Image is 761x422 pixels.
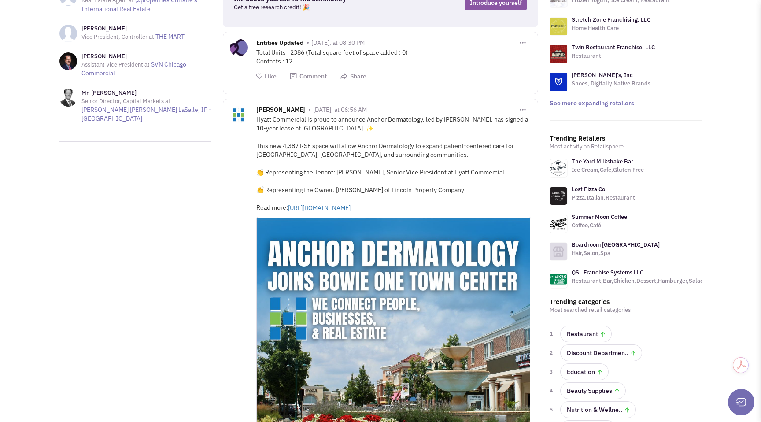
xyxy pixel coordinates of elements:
p: Get a free research credit! 🎉 [234,3,400,12]
p: Most activity on Retailsphere [550,142,702,151]
h3: [PERSON_NAME] [81,52,211,60]
h3: [PERSON_NAME] [81,25,185,33]
img: logo [550,18,567,35]
img: logo [550,45,567,63]
p: Coffee,Café [572,221,627,230]
a: Nutrition & Wellne.. [560,401,636,418]
span: Like [265,72,277,80]
p: Restaurant,Bar,Chicken,Dessert,Hamburger,Salad,Soup,Wings [572,277,737,285]
h3: Mr. [PERSON_NAME] [81,89,211,97]
a: THE MART [155,33,185,41]
span: 1 [550,329,555,338]
span: Vice President, Controller at [81,33,154,41]
span: 2 [550,348,555,357]
p: Hair,Salon,Spa [572,249,660,258]
div: Total Units : 2386 (Total square feet of space added : 0) Contacts : 12 [256,48,531,66]
a: The Yard Milkshake Bar [572,158,633,165]
span: 4 [550,386,555,395]
a: Summer Moon Coffee [572,213,627,221]
span: 5 [550,405,555,414]
p: Most searched retail categories [550,306,702,315]
p: Home Health Care [572,24,650,33]
button: Like [256,72,277,81]
a: Beauty Supplies [560,382,626,399]
img: NoImageAvailable1.jpg [59,25,77,42]
a: Twin Restaurant Franchise, LLC [572,44,655,51]
button: Share [340,72,366,81]
h3: Trending Retailers [550,134,702,142]
button: Comment [289,72,327,81]
a: Education [560,363,609,380]
img: logo [550,73,567,91]
span: [DATE], at 08:30 PM [311,39,365,47]
p: Ice Cream,Café,Gluten Free [572,166,644,174]
h3: Trending categories [550,298,702,306]
a: See more expanding retailers [550,99,634,107]
div: Hyatt Commercial is proud to announce Anchor Dermatology, led by [PERSON_NAME], has signed a 10-y... [256,115,531,212]
span: Senior Director, Capital Markets at [81,97,170,105]
a: Lost Pizza Co [572,185,605,193]
img: icon-retailer-placeholder.png [550,243,567,260]
a: QSL Franchise Systems LLC [572,269,643,276]
a: [PERSON_NAME] [PERSON_NAME] LaSalle, IP - [GEOGRAPHIC_DATA] [81,106,211,122]
span: [DATE], at 06:56 AM [313,106,367,114]
span: 3 [550,367,555,376]
p: Restaurant [572,52,655,60]
span: Entities Updated [256,39,303,49]
a: [PERSON_NAME]'s, Inc [572,71,633,79]
span: [PERSON_NAME] [256,106,305,116]
a: SVN Chicago Commercial [81,60,186,77]
p: Shoes, Digitally Native Brands [572,79,650,88]
a: Boardroom [GEOGRAPHIC_DATA] [572,241,660,248]
span: Assistant Vice President at [81,61,150,68]
a: Discount Departmen.. [560,344,642,361]
p: Pizza,Italian,Restaurant [572,193,635,202]
a: Restaurant [560,326,612,342]
a: Stretch Zone Franchising, LLC [572,16,650,23]
a: [URL][DOMAIN_NAME] [288,204,411,212]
